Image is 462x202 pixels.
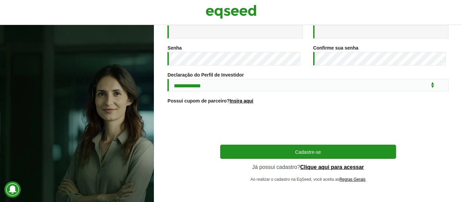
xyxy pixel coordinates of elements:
[220,145,396,159] button: Cadastre-se
[167,46,182,50] label: Senha
[167,98,253,103] label: Possui cupom de parceiro?
[220,164,396,170] p: Já possui cadastro?
[300,165,364,170] a: Clique aqui para acessar
[257,112,360,138] iframe: reCAPTCHA
[230,98,253,103] a: Insira aqui
[339,177,365,181] a: Regras Gerais
[167,73,244,77] label: Declaração do Perfil de Investidor
[313,46,359,50] label: Confirme sua senha
[206,3,256,20] img: EqSeed Logo
[220,177,396,182] p: Ao realizar o cadastro na EqSeed, você aceita as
